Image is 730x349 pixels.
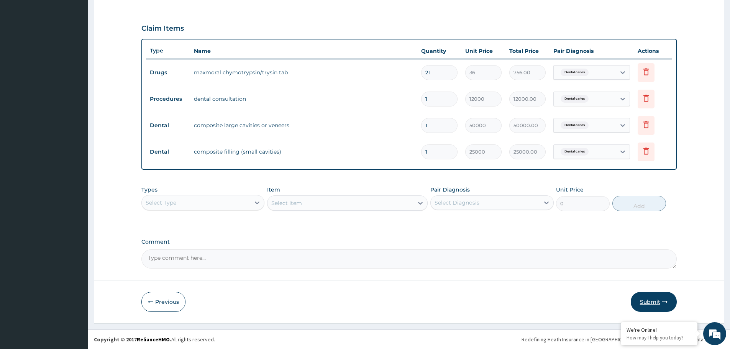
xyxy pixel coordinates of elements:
[561,148,589,156] span: Dental caries
[44,97,106,174] span: We're online!
[627,326,692,333] div: We're Online!
[141,187,157,193] label: Types
[435,199,479,206] div: Select Diagnosis
[556,186,584,193] label: Unit Price
[505,43,550,59] th: Total Price
[561,95,589,103] span: Dental caries
[561,121,589,129] span: Dental caries
[4,209,146,236] textarea: Type your message and hit 'Enter'
[612,196,666,211] button: Add
[40,43,129,53] div: Chat with us now
[190,65,417,80] td: maxmoral chymotrypsin/trysin tab
[141,292,185,312] button: Previous
[94,336,171,343] strong: Copyright © 2017 .
[417,43,461,59] th: Quantity
[146,199,176,206] div: Select Type
[461,43,505,59] th: Unit Price
[88,329,730,349] footer: All rights reserved.
[141,239,677,245] label: Comment
[137,336,170,343] a: RelianceHMO
[190,43,417,59] th: Name
[141,25,184,33] h3: Claim Items
[561,69,589,76] span: Dental caries
[126,4,144,22] div: Minimize live chat window
[634,43,672,59] th: Actions
[627,334,692,341] p: How may I help you today?
[146,92,190,106] td: Procedures
[430,186,470,193] label: Pair Diagnosis
[190,91,417,107] td: dental consultation
[146,118,190,133] td: Dental
[146,145,190,159] td: Dental
[522,336,724,343] div: Redefining Heath Insurance in [GEOGRAPHIC_DATA] using Telemedicine and Data Science!
[14,38,31,57] img: d_794563401_company_1708531726252_794563401
[267,186,280,193] label: Item
[190,118,417,133] td: composite large cavities or veneers
[190,144,417,159] td: composite filling (small cavities)
[146,44,190,58] th: Type
[146,66,190,80] td: Drugs
[550,43,634,59] th: Pair Diagnosis
[631,292,677,312] button: Submit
